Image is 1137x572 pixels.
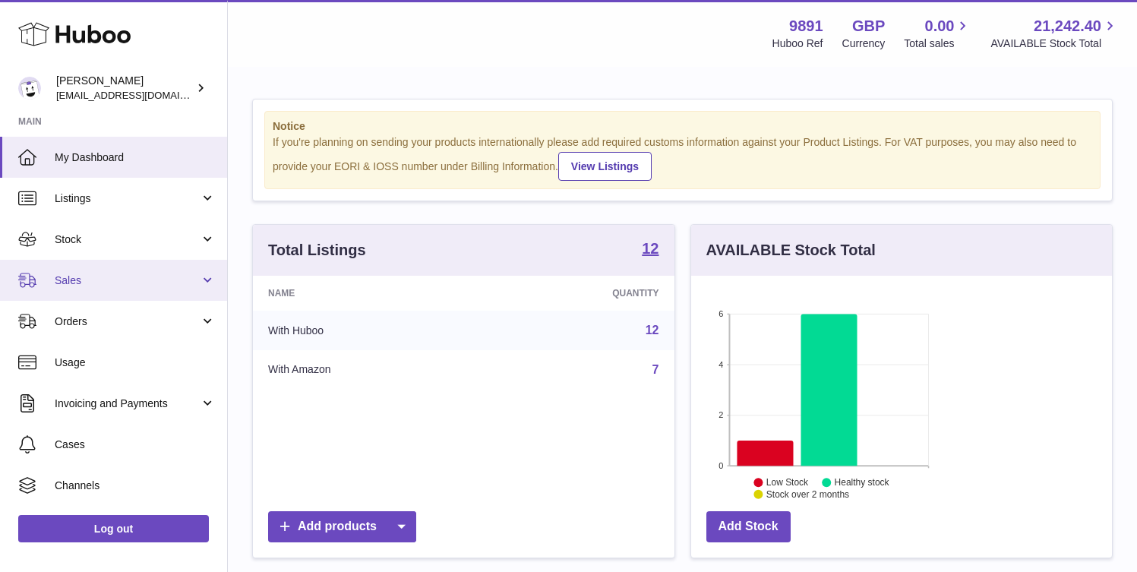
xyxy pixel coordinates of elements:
a: Add products [268,511,416,542]
div: If you're planning on sending your products internationally please add required customs informati... [273,135,1092,181]
a: 12 [646,324,659,337]
a: 0.00 Total sales [904,16,971,51]
h3: AVAILABLE Stock Total [706,240,876,261]
text: 6 [719,309,723,318]
a: Add Stock [706,511,791,542]
span: 0.00 [925,16,955,36]
span: Stock [55,232,200,247]
a: View Listings [558,152,652,181]
strong: 12 [642,241,659,256]
span: 21,242.40 [1034,16,1101,36]
a: 12 [642,241,659,259]
a: Log out [18,515,209,542]
span: My Dashboard [55,150,216,165]
text: 2 [719,410,723,419]
span: Orders [55,314,200,329]
th: Name [253,276,483,311]
strong: Notice [273,119,1092,134]
span: Listings [55,191,200,206]
h3: Total Listings [268,240,366,261]
span: Cases [55,438,216,452]
span: Channels [55,479,216,493]
td: With Huboo [253,311,483,350]
text: 4 [719,360,723,369]
span: [EMAIL_ADDRESS][DOMAIN_NAME] [56,89,223,101]
text: Low Stock [766,477,808,488]
div: Huboo Ref [772,36,823,51]
strong: GBP [852,16,885,36]
span: Total sales [904,36,971,51]
span: Sales [55,273,200,288]
text: Healthy stock [834,477,889,488]
div: [PERSON_NAME] [56,74,193,103]
td: With Amazon [253,350,483,390]
th: Quantity [483,276,674,311]
a: 7 [652,363,659,376]
span: Invoicing and Payments [55,397,200,411]
text: 0 [719,461,723,470]
text: Stock over 2 months [766,489,848,500]
span: Usage [55,356,216,370]
span: AVAILABLE Stock Total [990,36,1119,51]
a: 21,242.40 AVAILABLE Stock Total [990,16,1119,51]
img: ro@thebitterclub.co.uk [18,77,41,100]
div: Currency [842,36,886,51]
strong: 9891 [789,16,823,36]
